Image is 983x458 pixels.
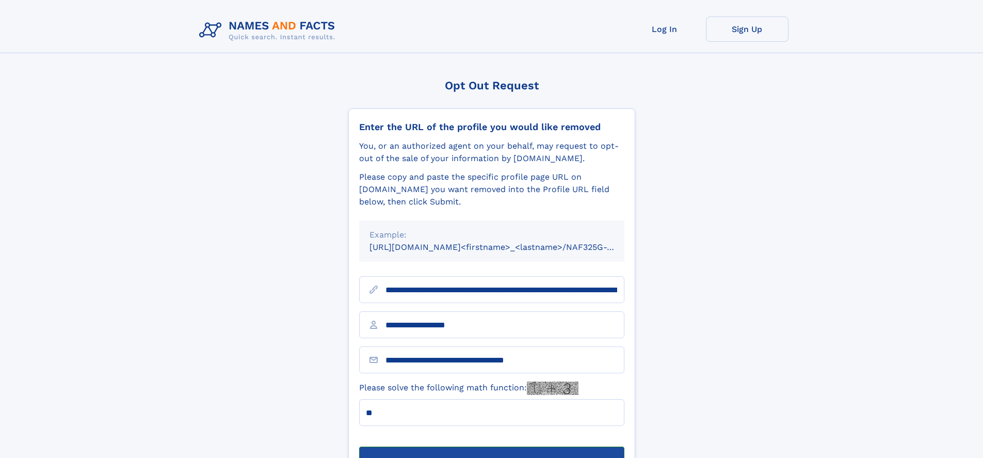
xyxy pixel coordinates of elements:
[369,242,644,252] small: [URL][DOMAIN_NAME]<firstname>_<lastname>/NAF325G-xxxxxxxx
[348,79,635,92] div: Opt Out Request
[195,17,344,44] img: Logo Names and Facts
[359,382,578,395] label: Please solve the following math function:
[359,140,624,165] div: You, or an authorized agent on your behalf, may request to opt-out of the sale of your informatio...
[359,171,624,208] div: Please copy and paste the specific profile page URL on [DOMAIN_NAME] you want removed into the Pr...
[623,17,706,42] a: Log In
[369,229,614,241] div: Example:
[359,121,624,133] div: Enter the URL of the profile you would like removed
[706,17,788,42] a: Sign Up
